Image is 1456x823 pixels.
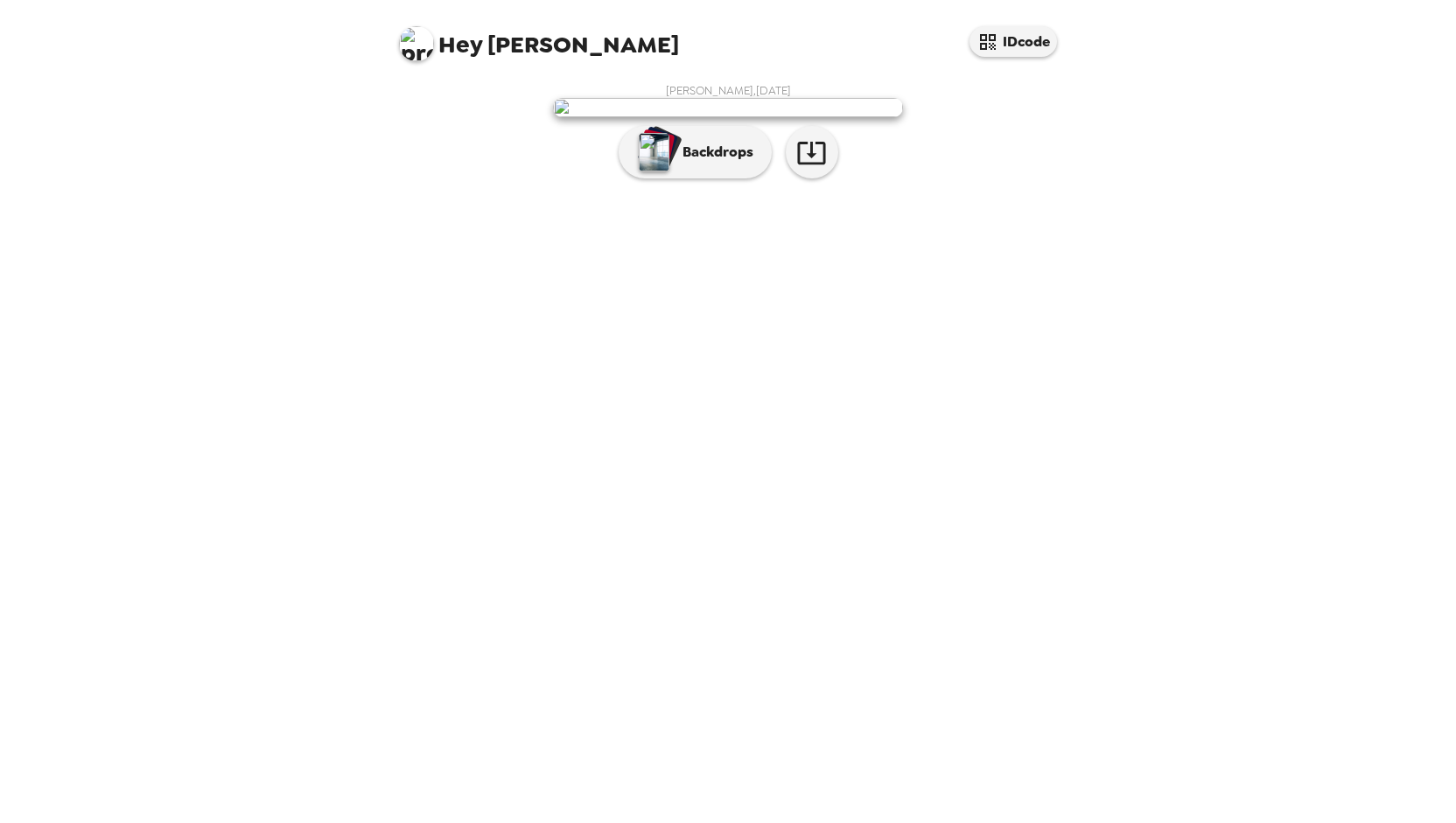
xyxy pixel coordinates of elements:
[674,142,753,163] p: Backdrops
[399,17,679,57] span: [PERSON_NAME]
[553,98,903,117] img: user
[619,126,772,178] button: Backdrops
[399,26,434,61] img: profile pic
[969,26,1057,57] button: IDcode
[666,83,791,98] span: [PERSON_NAME] , [DATE]
[438,29,482,60] span: Hey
